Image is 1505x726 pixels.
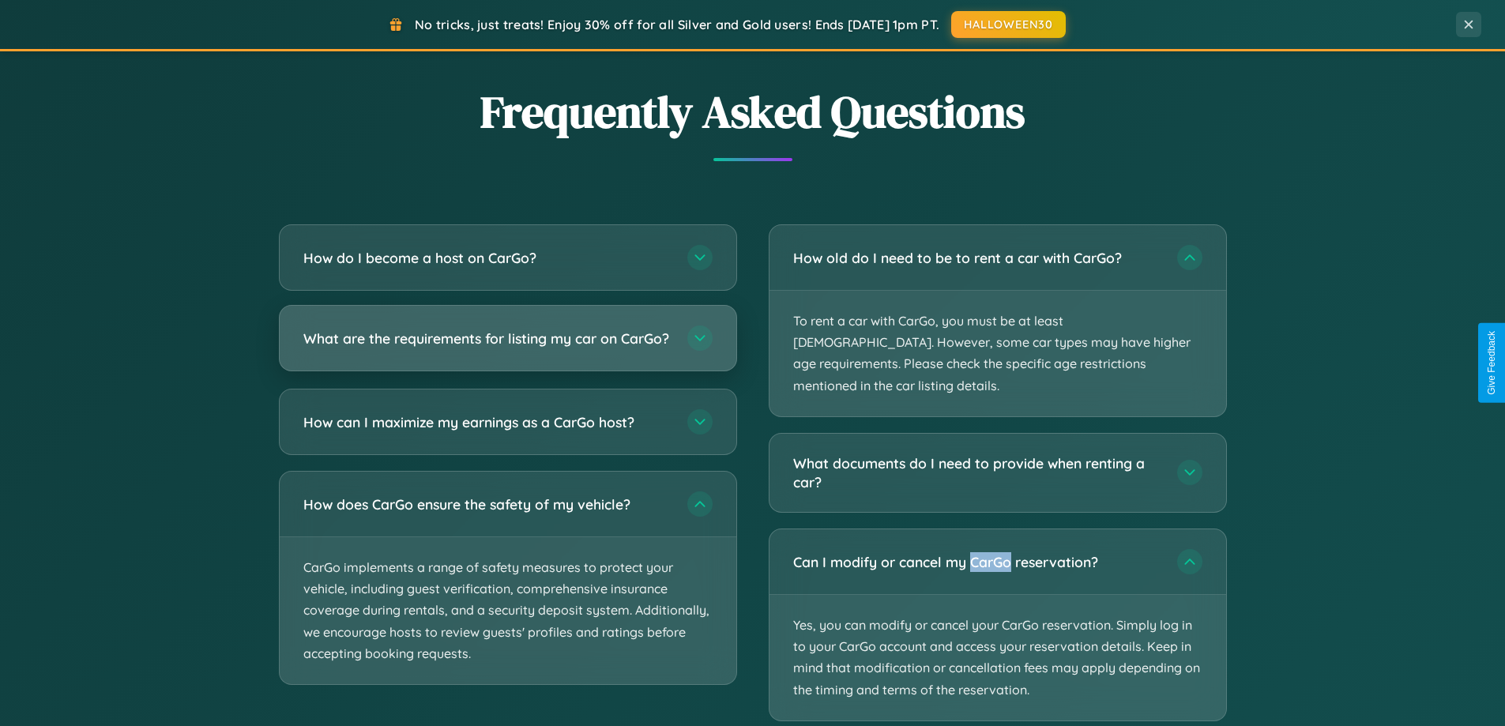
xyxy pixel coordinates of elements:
[1486,331,1497,395] div: Give Feedback
[303,412,672,432] h3: How can I maximize my earnings as a CarGo host?
[769,595,1226,720] p: Yes, you can modify or cancel your CarGo reservation. Simply log in to your CarGo account and acc...
[793,248,1161,268] h3: How old do I need to be to rent a car with CarGo?
[769,291,1226,416] p: To rent a car with CarGo, you must be at least [DEMOGRAPHIC_DATA]. However, some car types may ha...
[303,495,672,514] h3: How does CarGo ensure the safety of my vehicle?
[279,81,1227,142] h2: Frequently Asked Questions
[793,552,1161,572] h3: Can I modify or cancel my CarGo reservation?
[303,329,672,348] h3: What are the requirements for listing my car on CarGo?
[280,537,736,684] p: CarGo implements a range of safety measures to protect your vehicle, including guest verification...
[415,17,939,32] span: No tricks, just treats! Enjoy 30% off for all Silver and Gold users! Ends [DATE] 1pm PT.
[303,248,672,268] h3: How do I become a host on CarGo?
[951,11,1066,38] button: HALLOWEEN30
[793,453,1161,492] h3: What documents do I need to provide when renting a car?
